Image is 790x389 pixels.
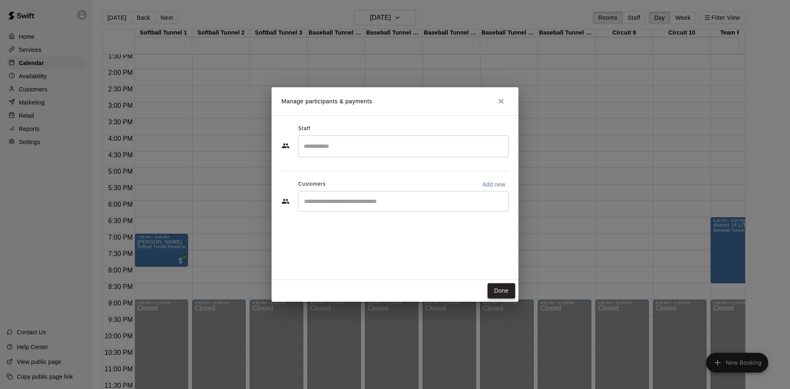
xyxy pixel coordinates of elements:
button: Add new [479,178,509,191]
button: Done [488,283,515,298]
p: Add new [482,180,505,189]
div: Search staff [298,135,509,157]
span: Staff [298,122,310,135]
svg: Staff [281,142,290,150]
p: Manage participants & payments [281,97,372,106]
button: Close [494,94,509,109]
div: Start typing to search customers... [298,191,509,212]
svg: Customers [281,197,290,205]
span: Customers [298,178,326,191]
